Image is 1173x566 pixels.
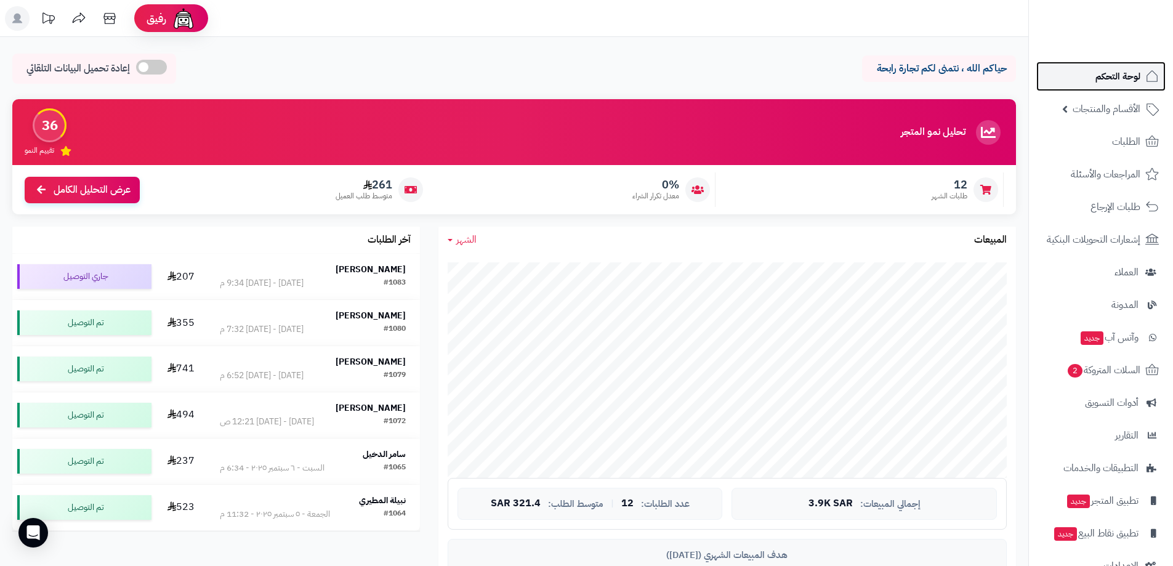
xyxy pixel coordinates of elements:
[220,416,314,428] div: [DATE] - [DATE] 12:21 ص
[1095,68,1140,85] span: لوحة التحكم
[25,177,140,203] a: عرض التحليل الكامل
[1067,495,1090,508] span: جديد
[1036,192,1166,222] a: طلبات الإرجاع
[1112,133,1140,150] span: الطلبات
[336,402,406,414] strong: [PERSON_NAME]
[25,145,54,156] span: تقييم النمو
[17,495,151,520] div: تم التوصيل
[611,499,614,508] span: |
[1036,127,1166,156] a: الطلبات
[448,233,477,247] a: الشهر
[17,264,151,289] div: جاري التوصيل
[336,178,392,192] span: 261
[336,309,406,322] strong: [PERSON_NAME]
[1036,388,1166,418] a: أدوات التسويق
[1053,525,1139,542] span: تطبيق نقاط البيع
[1073,100,1140,118] span: الأقسام والمنتجات
[368,235,411,246] h3: آخر الطلبات
[1036,290,1166,320] a: المدونة
[336,263,406,276] strong: [PERSON_NAME]
[458,549,997,562] div: هدف المبيعات الشهري ([DATE])
[1036,453,1166,483] a: التطبيقات والخدمات
[901,127,965,138] h3: تحليل نمو المتجر
[384,370,406,382] div: #1079
[384,323,406,336] div: #1080
[1071,166,1140,183] span: المراجعات والأسئلة
[1063,459,1139,477] span: التطبيقات والخدمات
[632,191,679,201] span: معدل تكرار الشراء
[1068,364,1082,378] span: 2
[384,416,406,428] div: #1072
[384,277,406,289] div: #1083
[220,323,304,336] div: [DATE] - [DATE] 7:32 م
[33,6,63,34] a: تحديثات المنصة
[1066,362,1140,379] span: السلات المتروكة
[1036,225,1166,254] a: إشعارات التحويلات البنكية
[641,499,690,509] span: عدد الطلبات:
[18,518,48,548] div: Open Intercom Messenger
[1036,486,1166,515] a: تطبيق المتجرجديد
[17,403,151,427] div: تم التوصيل
[156,346,206,392] td: 741
[1036,323,1166,352] a: وآتس آبجديد
[17,310,151,335] div: تم التوصيل
[220,462,324,474] div: السبت - ٦ سبتمبر ٢٠٢٥ - 6:34 م
[1081,331,1103,345] span: جديد
[54,183,131,197] span: عرض التحليل الكامل
[17,357,151,381] div: تم التوصيل
[26,62,130,76] span: إعادة تحميل البيانات التلقائي
[1036,257,1166,287] a: العملاء
[384,508,406,520] div: #1064
[156,439,206,484] td: 237
[1047,231,1140,248] span: إشعارات التحويلات البنكية
[1115,264,1139,281] span: العملاء
[621,498,634,509] span: 12
[1036,421,1166,450] a: التقارير
[1111,296,1139,313] span: المدونة
[932,191,967,201] span: طلبات الشهر
[1036,160,1166,189] a: المراجعات والأسئلة
[1066,492,1139,509] span: تطبيق المتجر
[336,355,406,368] strong: [PERSON_NAME]
[1085,394,1139,411] span: أدوات التسويق
[491,498,541,509] span: 321.4 SAR
[1090,198,1140,216] span: طلبات الإرجاع
[156,300,206,346] td: 355
[156,485,206,530] td: 523
[860,499,921,509] span: إجمالي المبيعات:
[974,235,1007,246] h3: المبيعات
[171,6,196,31] img: ai-face.png
[871,62,1007,76] p: حياكم الله ، نتمنى لكم تجارة رابحة
[632,178,679,192] span: 0%
[363,448,406,461] strong: سامر الدخيل
[1036,355,1166,385] a: السلات المتروكة2
[220,277,304,289] div: [DATE] - [DATE] 9:34 م
[1089,34,1161,60] img: logo-2.png
[17,449,151,474] div: تم التوصيل
[359,494,406,507] strong: نبيلة المطيري
[1036,519,1166,548] a: تطبيق نقاط البيعجديد
[147,11,166,26] span: رفيق
[156,392,206,438] td: 494
[932,178,967,192] span: 12
[456,232,477,247] span: الشهر
[336,191,392,201] span: متوسط طلب العميل
[1079,329,1139,346] span: وآتس آب
[1115,427,1139,444] span: التقارير
[220,508,330,520] div: الجمعة - ٥ سبتمبر ٢٠٢٥ - 11:32 م
[384,462,406,474] div: #1065
[548,499,603,509] span: متوسط الطلب:
[808,498,853,509] span: 3.9K SAR
[220,370,304,382] div: [DATE] - [DATE] 6:52 م
[1036,62,1166,91] a: لوحة التحكم
[1054,527,1077,541] span: جديد
[156,254,206,299] td: 207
